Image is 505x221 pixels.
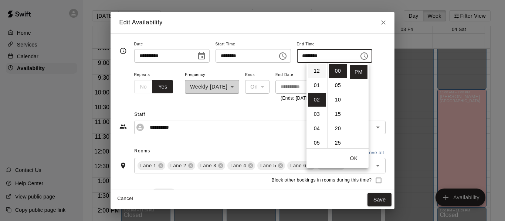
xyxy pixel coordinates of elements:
button: Remove all [357,147,386,159]
span: Block other bookings in rooms during this time? [272,177,372,184]
button: Yes [152,80,173,94]
h6: Edit Availability [119,18,163,27]
span: Repeats [134,70,179,80]
button: Save [367,193,392,207]
span: Rooms [134,148,150,153]
li: PM [350,65,367,79]
button: OK [342,152,366,165]
li: 0 minutes [329,64,347,78]
button: Choose time, selected time is 2:00 PM [357,49,372,63]
li: 2 hours [308,93,326,107]
li: 25 minutes [329,136,347,150]
div: Lane 1 [138,161,165,170]
div: Lane 3 [197,161,225,170]
button: Cancel [113,193,137,204]
div: On [245,80,270,94]
ul: Select hours [306,63,327,148]
div: Lane 4 [227,161,255,170]
div: Lane 5 [257,161,285,170]
span: Ends [245,70,270,80]
span: Lane 5 [257,162,279,169]
svg: Rooms [119,162,127,169]
span: Staff [134,109,386,121]
span: Date [134,39,210,49]
p: (Ends: [DATE]) [281,95,344,102]
li: 12 hours [308,64,326,78]
span: Start Time [216,39,291,49]
li: 20 minutes [329,122,347,135]
span: End Time [297,39,372,49]
li: 15 minutes [329,107,347,121]
button: Choose time, selected time is 10:00 AM [275,49,290,63]
button: Choose date, selected date is Sep 28, 2025 [194,49,209,63]
li: 5 hours [308,136,326,150]
span: Frequency [185,70,239,80]
span: Lane 2 [167,162,189,169]
button: Open [373,160,383,171]
span: Lane 1 [138,162,159,169]
svg: Staff [119,123,127,130]
div: outlined button group [134,80,173,94]
span: Lane 3 [197,162,219,169]
button: Open [373,122,383,132]
ul: Select minutes [327,63,348,148]
span: End Date [275,70,349,80]
div: Lane 6 [287,161,315,170]
li: 1 hours [308,79,326,92]
div: Lane 2 [167,161,195,170]
li: 5 minutes [329,79,347,92]
li: 10 minutes [329,93,347,107]
ul: Select meridiem [348,63,369,148]
button: Close [377,16,390,29]
li: 3 hours [308,107,326,121]
svg: Timing [119,47,127,55]
span: Lane 6 [287,162,309,169]
li: 4 hours [308,122,326,135]
span: Lane 4 [227,162,249,169]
